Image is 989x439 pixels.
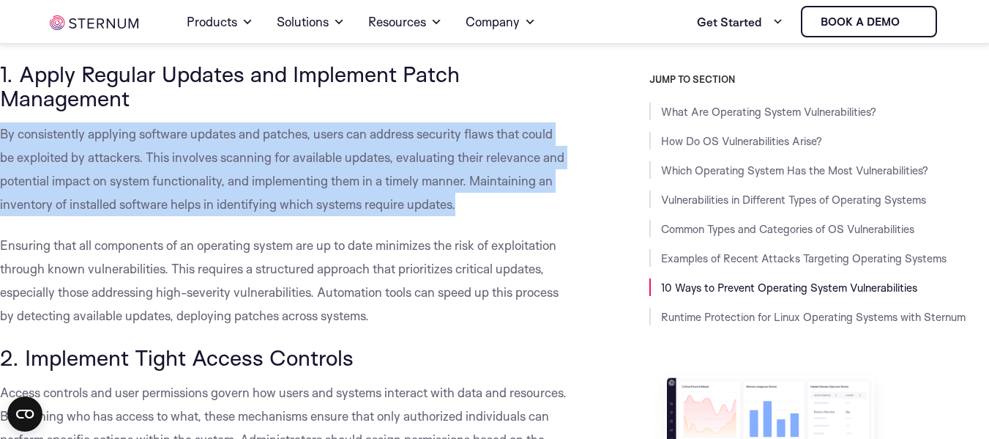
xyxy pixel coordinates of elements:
a: Resources [368,1,442,43]
button: Open CMP widget [7,396,42,432]
a: Examples of Recent Attacks Targeting Operating Systems [661,251,947,265]
a: Which Operating System Has the Most Vulnerabilities? [661,163,928,177]
a: Get Started [697,7,783,37]
a: Vulnerabilities in Different Types of Operating Systems [661,193,926,207]
img: sternum iot [906,16,917,28]
a: Book a demo [801,6,937,37]
a: Company [466,1,536,43]
img: sternum iot [50,15,139,30]
a: 10 Ways to Prevent Operating System Vulnerabilities [661,281,917,295]
a: Products [187,1,253,43]
h3: JUMP TO SECTION [649,73,989,85]
a: How Do OS Vulnerabilities Arise? [661,134,822,148]
a: Solutions [277,1,345,43]
a: What Are Operating System Vulnerabilities? [661,105,876,119]
a: Runtime Protection for Linux Operating Systems with Sternum [661,310,966,324]
a: Common Types and Categories of OS Vulnerabilities [661,222,914,236]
